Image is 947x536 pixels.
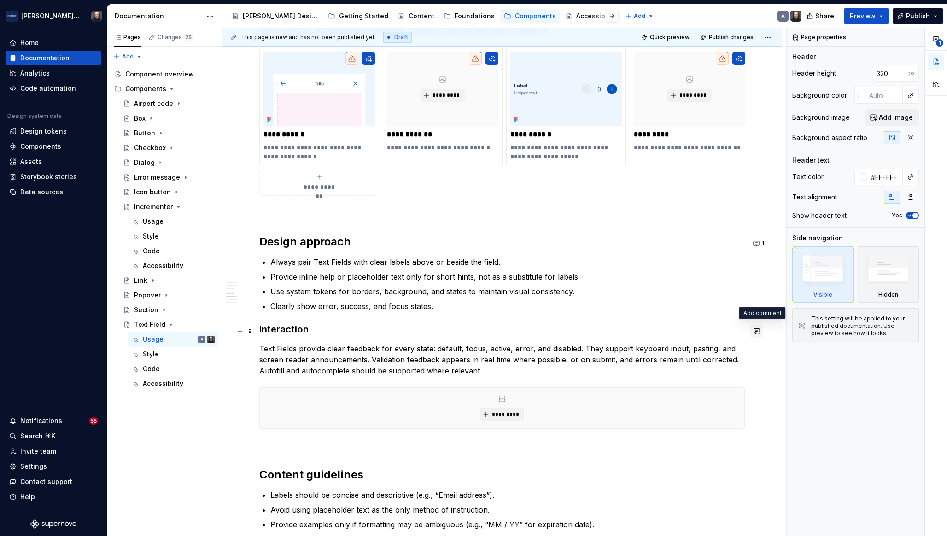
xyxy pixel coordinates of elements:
[815,12,834,21] span: Share
[270,271,745,282] p: Provide inline help or placeholder text only for short hints, not as a substitute for labels.
[792,69,836,78] div: Header height
[128,229,218,244] a: Style
[128,376,218,391] a: Accessibility
[893,8,943,24] button: Publish
[873,65,908,82] input: Auto
[119,199,218,214] a: Incrementer
[20,462,47,471] div: Settings
[440,9,498,23] a: Foundations
[792,211,847,220] div: Show header text
[128,347,218,361] a: Style
[134,158,155,167] div: Dialog
[21,12,80,21] div: [PERSON_NAME] Airlines
[158,34,193,41] div: Changes
[20,172,77,181] div: Storybook stories
[324,9,392,23] a: Getting Started
[228,7,620,25] div: Page tree
[143,217,164,226] div: Usage
[6,124,101,139] a: Design tokens
[792,172,824,181] div: Text color
[790,11,801,22] img: Teunis Vorsteveld
[339,12,388,21] div: Getting Started
[184,34,193,41] span: 25
[638,31,694,44] button: Quick preview
[394,34,408,41] span: Draft
[259,234,745,249] h2: Design approach
[122,53,134,60] span: Add
[143,335,164,344] div: Usage
[128,258,218,273] a: Accessibility
[697,31,758,44] button: Publish changes
[6,185,101,199] a: Data sources
[241,34,376,41] span: This page is new and has not been published yet.
[119,96,218,111] a: Airport code
[867,169,903,185] input: Auto
[500,9,560,23] a: Components
[20,447,56,456] div: Invite team
[259,467,745,482] h2: Content guidelines
[858,246,919,303] div: Hidden
[128,332,218,347] a: UsageATeunis Vorsteveld
[134,99,173,108] div: Airport code
[115,12,202,21] div: Documentation
[6,139,101,154] a: Components
[270,519,745,530] p: Provide examples only if formatting may be ambiguous (e.g., “MM / YY” for expiration date).
[20,431,55,441] div: Search ⌘K
[20,187,63,197] div: Data sources
[813,291,832,298] div: Visible
[114,34,141,41] div: Pages
[878,291,898,298] div: Hidden
[6,169,101,184] a: Storybook stories
[576,12,617,21] div: Accessibility
[781,12,785,20] div: A
[409,12,434,21] div: Content
[650,34,690,41] span: Quick preview
[879,113,913,122] span: Add image
[228,9,322,23] a: [PERSON_NAME] Design
[143,350,159,359] div: Style
[111,67,218,82] a: Component overview
[515,12,556,21] div: Components
[89,417,98,425] span: 55
[125,70,194,79] div: Component overview
[844,8,889,24] button: Preview
[2,6,105,26] button: [PERSON_NAME] AirlinesTeunis Vorsteveld
[143,379,183,388] div: Accessibility
[134,173,180,182] div: Error message
[119,317,218,332] a: Text Field
[6,66,101,81] a: Analytics
[111,67,218,391] div: Page tree
[792,133,867,142] div: Background aspect ratio
[270,489,745,501] p: Labels should be concise and descriptive (e.g., “Email address”).
[91,11,102,22] img: Teunis Vorsteveld
[6,11,18,22] img: f0306bc8-3074-41fb-b11c-7d2e8671d5eb.png
[128,361,218,376] a: Code
[394,9,438,23] a: Content
[119,273,218,288] a: Link
[119,170,218,185] a: Error message
[128,214,218,229] a: Usage
[30,519,76,529] a: Supernova Logo
[561,9,620,23] a: Accessibility
[119,288,218,303] a: Popover
[134,202,173,211] div: Incrementer
[750,237,768,250] button: 1
[739,307,786,319] div: Add comment
[802,8,840,24] button: Share
[20,84,76,93] div: Code automation
[143,232,159,241] div: Style
[6,429,101,443] button: Search ⌘K
[134,114,146,123] div: Box
[111,50,145,63] button: Add
[201,335,203,344] div: A
[119,140,218,155] a: Checkbox
[143,246,160,256] div: Code
[134,320,165,329] div: Text Field
[908,70,915,77] p: px
[20,142,61,151] div: Components
[892,212,902,219] label: Yes
[6,35,101,50] a: Home
[134,276,147,285] div: Link
[20,477,72,486] div: Contact support
[259,323,745,336] h3: Interaction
